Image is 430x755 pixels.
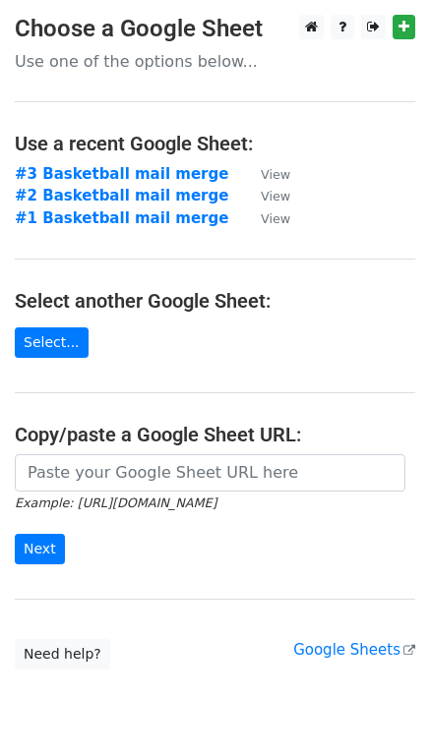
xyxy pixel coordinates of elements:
input: Next [15,534,65,564]
small: View [261,167,290,182]
h4: Use a recent Google Sheet: [15,132,415,155]
p: Use one of the options below... [15,51,415,72]
h3: Choose a Google Sheet [15,15,415,43]
h4: Copy/paste a Google Sheet URL: [15,423,415,446]
small: View [261,189,290,203]
small: Example: [URL][DOMAIN_NAME] [15,495,216,510]
a: #3 Basketball mail merge [15,165,228,183]
a: View [241,209,290,227]
a: Need help? [15,639,110,669]
a: Select... [15,327,89,358]
a: #2 Basketball mail merge [15,187,228,204]
small: View [261,211,290,226]
a: #1 Basketball mail merge [15,209,228,227]
a: View [241,165,290,183]
a: Google Sheets [293,641,415,659]
a: View [241,187,290,204]
h4: Select another Google Sheet: [15,289,415,313]
input: Paste your Google Sheet URL here [15,454,405,492]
